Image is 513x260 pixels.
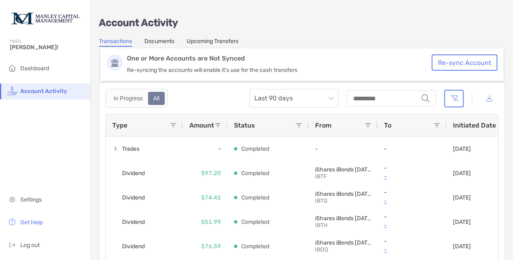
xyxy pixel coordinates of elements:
span: Last 90 days [254,89,334,107]
p: [DATE] [453,170,471,177]
div: segmented control [105,89,167,108]
p: iShares iBonds Dec 2025 Term Treasury ETF [315,166,371,173]
p: IBDQ [315,246,371,253]
p: $74.42 [201,193,221,203]
p: One or More Accounts are Not Synced [127,54,436,63]
span: Get Help [20,219,43,226]
span: Settings [20,196,42,203]
span: From [315,121,331,129]
p: $76.59 [201,241,221,251]
p: IBTH [315,222,371,229]
p: - [384,238,440,245]
p: Completed [241,144,269,154]
img: get-help icon [7,217,17,227]
p: - [384,213,440,220]
p: [DATE] [453,243,471,250]
p: IBTF [315,173,371,180]
div: All [149,93,164,104]
p: [DATE] [453,194,471,201]
span: Status [234,121,255,129]
a: Transactions [99,38,132,47]
img: logout icon [7,240,17,249]
span: Trades [122,142,140,156]
span: Dividend [122,167,145,180]
a: - [384,196,440,206]
img: household icon [7,63,17,73]
div: In Progress [109,93,147,104]
span: To [384,121,391,129]
p: - [384,189,440,196]
p: - [315,145,371,152]
a: Documents [144,38,174,47]
p: - [384,145,440,152]
span: Account Activity [20,88,67,95]
img: activity icon [7,86,17,95]
p: Re-syncing the accounts will enable it's use for the cash transfers [127,67,436,74]
span: Dividend [122,191,145,204]
p: iShares iBonds Dec 2025 Term Corporate ETF [315,239,371,246]
p: Completed [241,168,269,178]
p: Completed [241,241,269,251]
p: IBTG [315,197,371,204]
span: [PERSON_NAME]! [10,44,86,51]
p: iShares iBonds Dec 2026 Term Treasury ETF [315,191,371,197]
a: - [384,245,440,255]
p: iShares iBonds Dec 2027 Term Treasury ETF [315,215,371,222]
p: $97.20 [201,168,221,178]
span: Dividend [122,215,145,229]
a: - [384,171,440,182]
p: Completed [241,217,269,227]
p: [DATE] [453,219,471,225]
span: Dashboard [20,65,49,72]
span: Initiated Date [453,121,496,129]
a: - [384,220,440,230]
p: Completed [241,193,269,203]
p: - [384,165,440,171]
img: settings icon [7,194,17,204]
a: Upcoming Transfers [187,38,238,47]
p: Account Activity [99,18,505,28]
span: Log out [20,242,40,249]
span: Type [112,121,127,129]
button: Re-sync Account [431,54,497,71]
button: Clear filters [444,90,464,107]
p: $51.99 [201,217,221,227]
div: - [183,136,228,161]
img: input icon [421,94,429,102]
span: Amount [189,121,214,129]
img: Zoe Logo [10,3,81,32]
img: Account Icon [107,54,123,71]
p: [DATE] [453,145,471,152]
span: Dividend [122,240,145,253]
